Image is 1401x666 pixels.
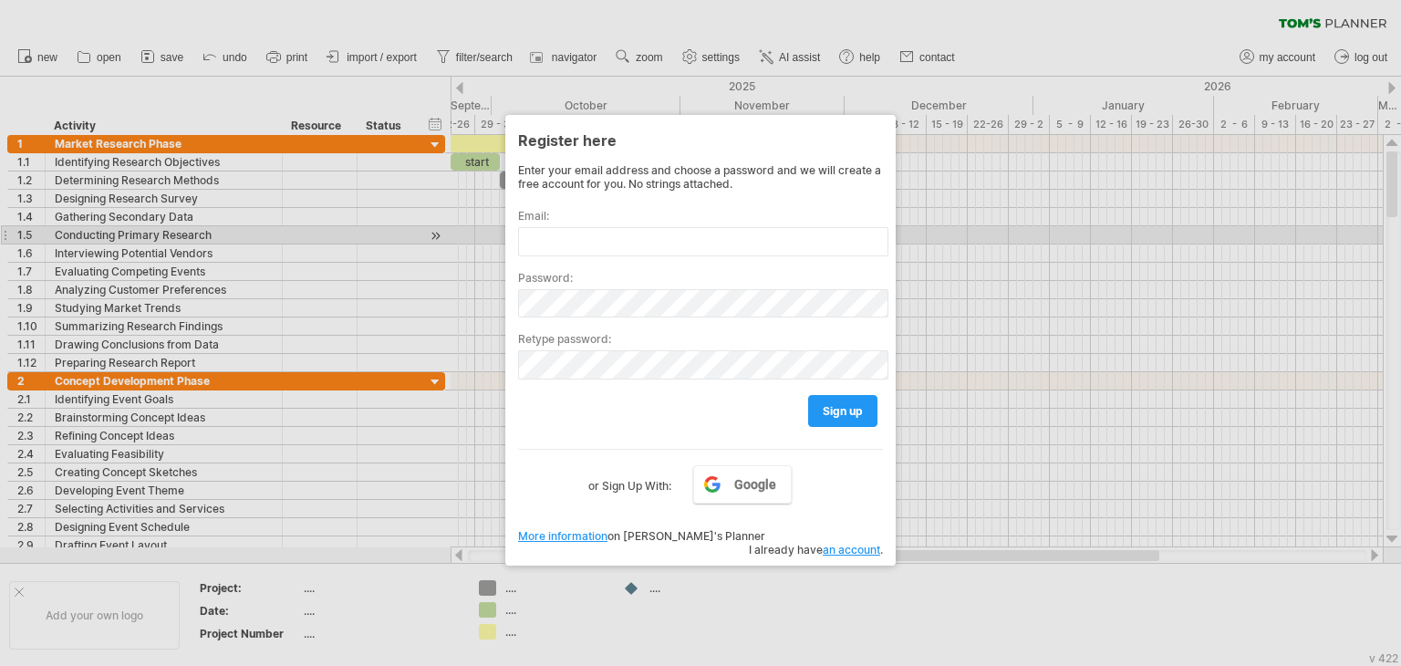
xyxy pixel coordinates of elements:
[518,529,765,543] span: on [PERSON_NAME]'s Planner
[823,543,880,557] a: an account
[518,271,883,285] label: Password:
[823,404,863,418] span: sign up
[808,395,877,427] a: sign up
[588,465,671,496] label: or Sign Up With:
[518,529,607,543] a: More information
[749,543,883,557] span: I already have .
[693,465,792,504] a: Google
[518,123,883,156] div: Register here
[734,477,776,492] span: Google
[518,209,883,223] label: Email:
[518,332,883,346] label: Retype password:
[518,163,883,191] div: Enter your email address and choose a password and we will create a free account for you. No stri...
